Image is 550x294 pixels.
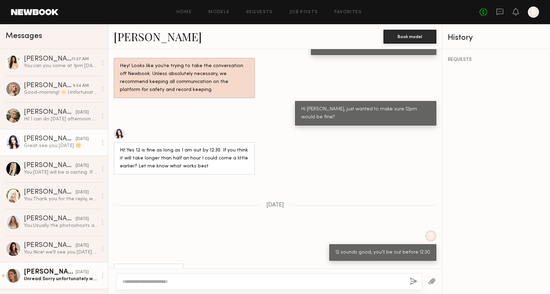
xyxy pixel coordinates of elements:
[290,10,318,15] a: Job Posts
[301,105,430,121] div: Hi [PERSON_NAME], just wanted to make sure 12pm would be fine?
[24,189,76,196] div: [PERSON_NAME]
[24,89,97,96] div: Good-morning! ☀️ Unfortunately, something has come up with my car and I won’t make it [DATE] for ...
[76,136,89,143] div: [DATE]
[24,109,76,116] div: [PERSON_NAME]
[24,169,97,176] div: You: [DATE] will be a casting. If we do the photoshoot, I see on the website that your rate is $4...
[76,189,89,196] div: [DATE]
[76,242,89,249] div: [DATE]
[24,276,97,282] div: Unread: Sorry unfortunately wont work for me but thank you for reaching out!
[24,143,97,149] div: Great see you [DATE] ☺️
[76,109,89,116] div: [DATE]
[383,30,436,44] button: Book model
[24,242,76,249] div: [PERSON_NAME]
[24,249,97,256] div: You: Nice! we'll see you [DATE] at 3:30pm
[24,222,97,229] div: You: Usually the photoshoots are 2-4 hours
[24,162,76,169] div: [PERSON_NAME]
[120,147,249,171] div: Hi! Yes 12 is fine as long as I am out by 12:30. If you think it will take longer than half an ho...
[24,56,72,63] div: [PERSON_NAME]
[76,216,89,222] div: [DATE]
[73,83,89,89] div: 9:34 AM
[72,56,89,63] div: 11:27 AM
[246,10,273,15] a: Requests
[24,269,76,276] div: [PERSON_NAME]
[120,62,249,94] div: Hey! Looks like you’re trying to take the conversation off Newbook. Unless absolutely necessary, ...
[24,136,76,143] div: [PERSON_NAME]
[528,7,539,18] a: S
[448,34,544,42] div: History
[334,10,362,15] a: Favorites
[76,163,89,169] div: [DATE]
[24,82,73,89] div: [PERSON_NAME]
[24,215,76,222] div: [PERSON_NAME]
[24,63,97,69] div: You: can you come at 1pm [DATE]?
[383,33,436,39] a: Book model
[335,249,430,257] div: 12 sounds good, you'll be out before 12:30
[114,29,202,44] a: [PERSON_NAME]
[24,116,97,122] div: Hi! I can do [DATE] afternoon after 2/3 pm. Let me know if that would work?
[6,32,42,40] span: Messages
[177,10,192,15] a: Home
[24,196,97,202] div: You: Thank you for the reply, we'll keep you on file and let you know for future projects
[208,10,229,15] a: Models
[76,269,89,276] div: [DATE]
[448,57,544,62] div: REQUESTS
[266,202,284,208] span: [DATE]
[120,268,177,276] div: Great see you [DATE] ☺️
